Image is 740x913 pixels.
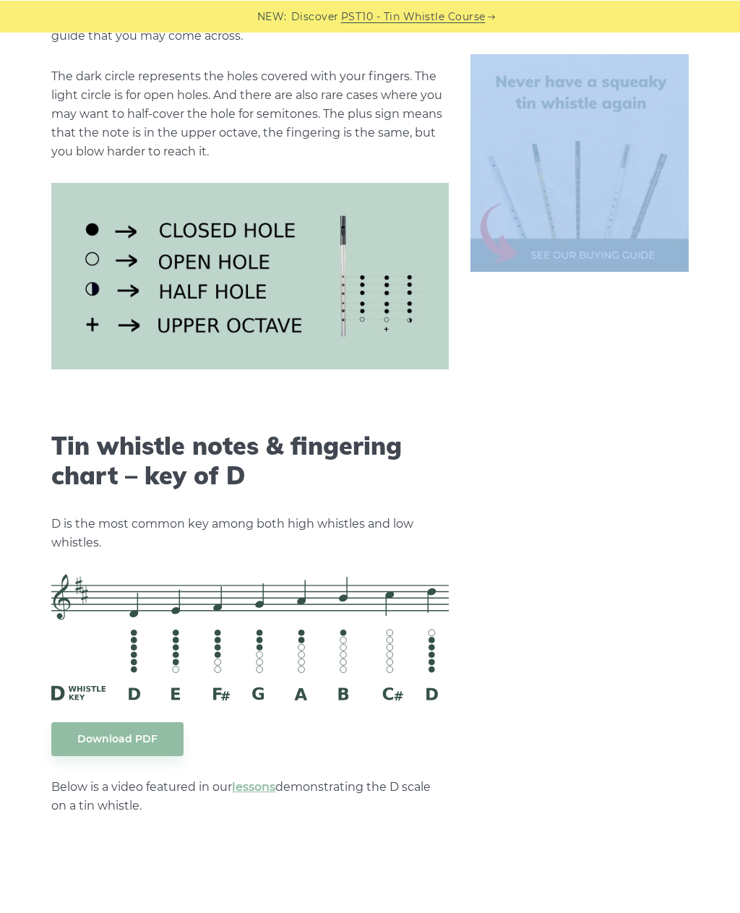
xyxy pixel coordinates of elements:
[470,53,688,271] img: tin whistle buying guide
[232,779,275,793] a: lessons
[291,8,339,25] span: Discover
[51,777,449,815] p: Below is a video featured in our demonstrating the D scale on a tin whistle.
[51,182,449,369] img: tin whistle chart guide
[257,8,287,25] span: NEW:
[51,514,449,552] p: D is the most common key among both high whistles and low whistles.
[341,8,486,25] a: PST10 - Tin Whistle Course
[51,573,449,699] img: D Whistle Fingering Chart And Notes
[51,431,449,490] h2: Tin whistle notes & fingering chart – key of D
[51,721,184,755] a: Download PDF
[51,67,449,160] p: The dark circle represents the holes covered with your fingers. The light circle is for open hole...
